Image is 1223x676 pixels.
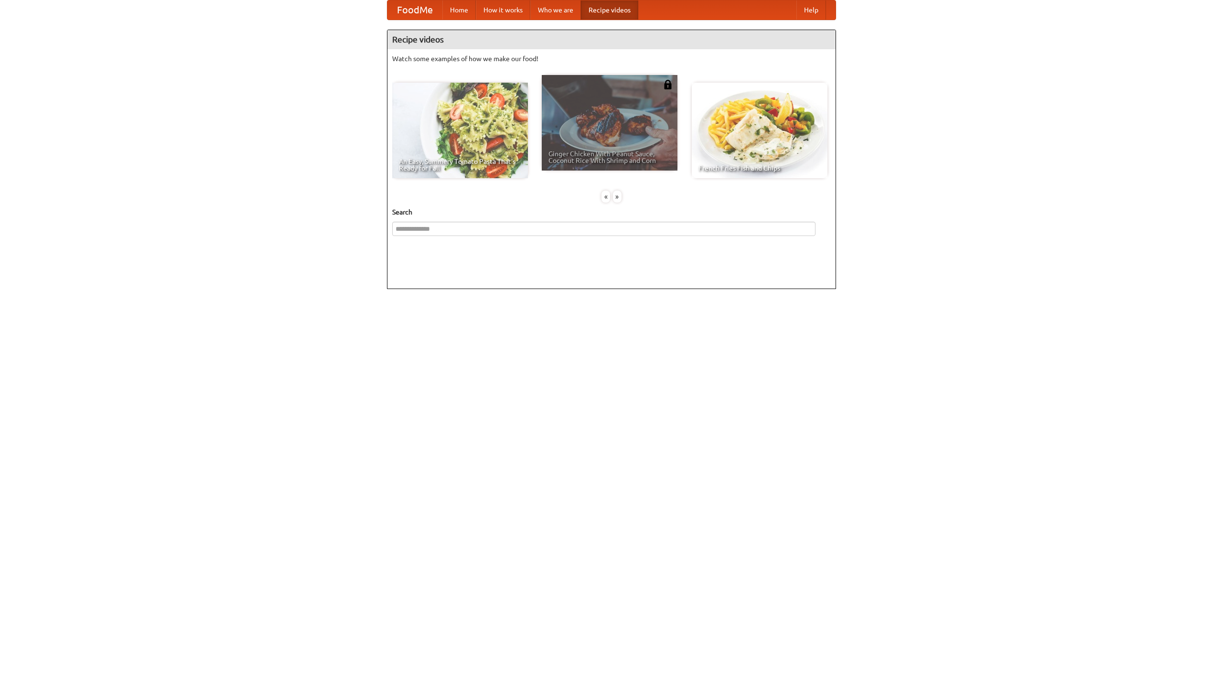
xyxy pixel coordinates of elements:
[530,0,581,20] a: Who we are
[442,0,476,20] a: Home
[387,30,836,49] h4: Recipe videos
[387,0,442,20] a: FoodMe
[392,83,528,178] a: An Easy, Summery Tomato Pasta That's Ready for Fall
[796,0,826,20] a: Help
[601,191,610,203] div: «
[663,80,673,89] img: 483408.png
[692,83,827,178] a: French Fries Fish and Chips
[581,0,638,20] a: Recipe videos
[476,0,530,20] a: How it works
[392,54,831,64] p: Watch some examples of how we make our food!
[613,191,622,203] div: »
[392,207,831,217] h5: Search
[698,165,821,172] span: French Fries Fish and Chips
[399,158,521,172] span: An Easy, Summery Tomato Pasta That's Ready for Fall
